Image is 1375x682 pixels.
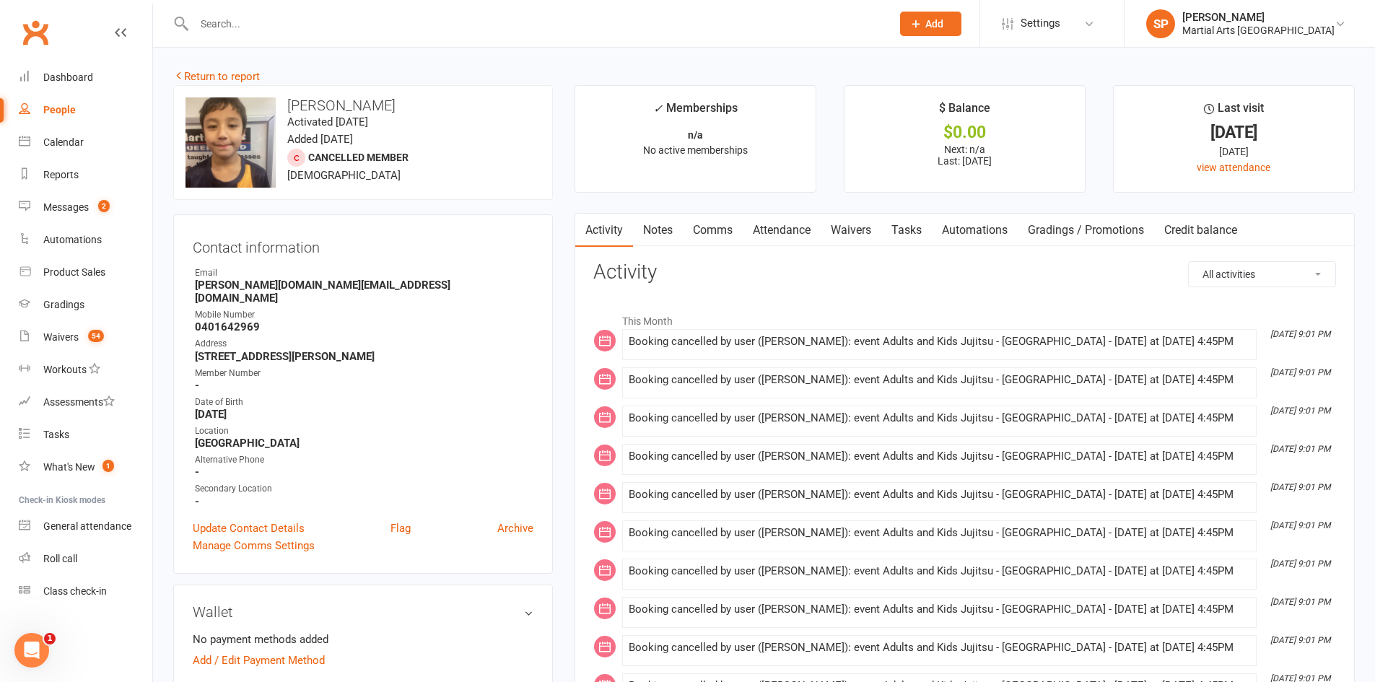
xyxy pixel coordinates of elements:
div: [DATE] [1127,125,1341,140]
strong: - [195,379,533,392]
div: People [43,104,76,115]
i: [DATE] 9:01 PM [1270,635,1330,645]
div: Class check-in [43,585,107,597]
span: Settings [1021,7,1060,40]
div: Memberships [653,99,738,126]
i: [DATE] 9:01 PM [1270,482,1330,492]
div: [PERSON_NAME] [1182,11,1335,24]
i: [DATE] 9:01 PM [1270,559,1330,569]
div: Date of Birth [195,395,533,409]
strong: 0401642969 [195,320,533,333]
a: Tasks [881,214,932,247]
strong: n/a [688,129,703,141]
strong: - [195,495,533,508]
a: Waivers 54 [19,321,152,354]
a: Update Contact Details [193,520,305,537]
div: Last visit [1204,99,1264,125]
div: Email [195,266,533,280]
i: [DATE] 9:01 PM [1270,329,1330,339]
div: Booking cancelled by user ([PERSON_NAME]): event Adults and Kids Jujitsu - [GEOGRAPHIC_DATA] - [D... [629,565,1250,577]
i: [DATE] 9:01 PM [1270,444,1330,454]
a: What's New1 [19,451,152,484]
p: Next: n/a Last: [DATE] [857,144,1072,167]
i: [DATE] 9:01 PM [1270,367,1330,377]
div: Martial Arts [GEOGRAPHIC_DATA] [1182,24,1335,37]
div: Roll call [43,553,77,564]
div: Product Sales [43,266,105,278]
a: Roll call [19,543,152,575]
div: $0.00 [857,125,1072,140]
a: Manage Comms Settings [193,537,315,554]
div: Mobile Number [195,308,533,322]
div: Calendar [43,136,84,148]
a: Return to report [173,70,260,83]
div: Address [195,337,533,351]
span: 1 [44,633,56,644]
a: People [19,94,152,126]
div: Gradings [43,299,84,310]
div: $ Balance [939,99,990,125]
div: Dashboard [43,71,93,83]
div: Tasks [43,429,69,440]
a: Calendar [19,126,152,159]
strong: [PERSON_NAME][DOMAIN_NAME][EMAIL_ADDRESS][DOMAIN_NAME] [195,279,533,305]
a: Automations [19,224,152,256]
div: Assessments [43,396,115,408]
i: [DATE] 9:01 PM [1270,406,1330,416]
div: Waivers [43,331,79,343]
div: SP [1146,9,1175,38]
h3: Contact information [193,234,533,255]
span: Cancelled member [308,152,409,163]
i: ✓ [653,102,663,115]
div: Booking cancelled by user ([PERSON_NAME]): event Adults and Kids Jujitsu - [GEOGRAPHIC_DATA] - [D... [629,489,1250,501]
button: Add [900,12,961,36]
a: Clubworx [17,14,53,51]
strong: [GEOGRAPHIC_DATA] [195,437,533,450]
div: General attendance [43,520,131,532]
div: Booking cancelled by user ([PERSON_NAME]): event Adults and Kids Jujitsu - [GEOGRAPHIC_DATA] - [D... [629,603,1250,616]
span: Add [925,18,943,30]
iframe: Intercom live chat [14,633,49,668]
a: Reports [19,159,152,191]
a: Add / Edit Payment Method [193,652,325,669]
div: Location [195,424,533,438]
div: [DATE] [1127,144,1341,159]
strong: [STREET_ADDRESS][PERSON_NAME] [195,350,533,363]
div: Booking cancelled by user ([PERSON_NAME]): event Adults and Kids Jujitsu - [GEOGRAPHIC_DATA] - [D... [629,527,1250,539]
a: Product Sales [19,256,152,289]
a: Gradings [19,289,152,321]
img: image1658300667.png [185,97,276,188]
div: What's New [43,461,95,473]
a: Flag [390,520,411,537]
span: 54 [88,330,104,342]
a: General attendance kiosk mode [19,510,152,543]
input: Search... [190,14,881,34]
a: Dashboard [19,61,152,94]
i: [DATE] 9:01 PM [1270,597,1330,607]
a: Archive [497,520,533,537]
span: No active memberships [643,144,748,156]
span: 1 [102,460,114,472]
h3: Activity [593,261,1336,284]
div: Booking cancelled by user ([PERSON_NAME]): event Adults and Kids Jujitsu - [GEOGRAPHIC_DATA] - [D... [629,336,1250,348]
a: Comms [683,214,743,247]
div: Messages [43,201,89,213]
strong: [DATE] [195,408,533,421]
h3: [PERSON_NAME] [185,97,541,113]
li: No payment methods added [193,631,533,648]
h3: Wallet [193,604,533,620]
div: Member Number [195,367,533,380]
div: Booking cancelled by user ([PERSON_NAME]): event Adults and Kids Jujitsu - [GEOGRAPHIC_DATA] - [D... [629,412,1250,424]
a: Attendance [743,214,821,247]
a: Activity [575,214,633,247]
div: Reports [43,169,79,180]
div: Secondary Location [195,482,533,496]
div: Automations [43,234,102,245]
a: Notes [633,214,683,247]
a: Assessments [19,386,152,419]
a: Messages 2 [19,191,152,224]
a: Gradings / Promotions [1018,214,1154,247]
a: Class kiosk mode [19,575,152,608]
span: 2 [98,200,110,212]
div: Booking cancelled by user ([PERSON_NAME]): event Adults and Kids Jujitsu - [GEOGRAPHIC_DATA] - [D... [629,374,1250,386]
